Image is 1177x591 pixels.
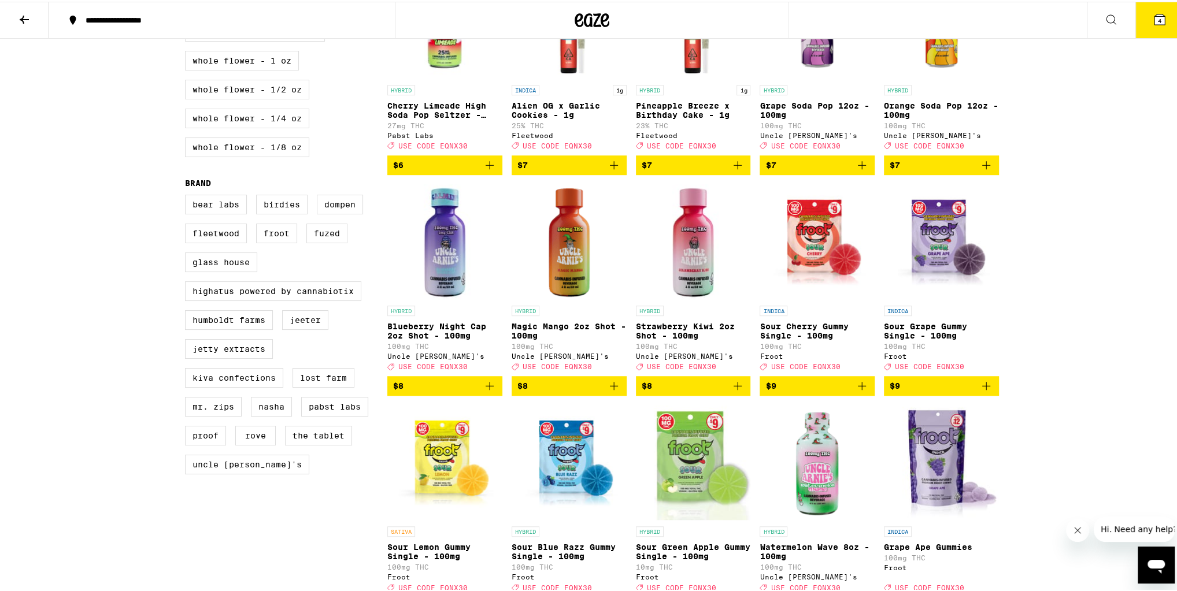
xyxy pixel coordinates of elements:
p: HYBRID [636,525,664,535]
span: $8 [517,380,528,389]
p: Pineapple Breeze x Birthday Cake - 1g [636,99,751,118]
div: Froot [636,571,751,579]
span: USE CODE EQNX30 [771,361,840,369]
label: Whole Flower - 1/2 oz [185,78,309,98]
p: 100mg THC [760,562,875,569]
span: USE CODE EQNX30 [895,361,964,369]
span: USE CODE EQNX30 [398,140,468,148]
p: 100mg THC [884,552,999,560]
div: Uncle [PERSON_NAME]'s [760,571,875,579]
div: Froot [884,351,999,358]
iframe: Message from company [1094,515,1175,540]
a: Open page for Strawberry Kiwi 2oz Shot - 100mg from Uncle Arnie's [636,183,751,374]
button: Add to bag [387,374,502,394]
p: INDICA [512,83,539,94]
p: HYBRID [387,304,415,314]
span: USE CODE EQNX30 [895,582,964,589]
button: Add to bag [512,154,627,173]
span: USE CODE EQNX30 [647,582,716,589]
iframe: Button to launch messaging window [1138,545,1175,582]
span: $7 [642,159,652,168]
div: Froot [387,571,502,579]
p: Cherry Limeade High Soda Pop Seltzer - 25mg [387,99,502,118]
label: Fuzed [306,222,347,241]
img: Froot - Sour Lemon Gummy Single - 100mg [387,403,502,519]
label: Whole Flower - 1/8 oz [185,136,309,155]
span: USE CODE EQNX30 [523,361,592,369]
p: Grape Ape Gummies [884,541,999,550]
img: Froot - Sour Cherry Gummy Single - 100mg [760,183,875,298]
label: Kiva Confections [185,366,283,386]
label: Humboldt Farms [185,308,273,328]
label: Mr. Zips [185,395,242,415]
img: Uncle Arnie's - Magic Mango 2oz Shot - 100mg [512,183,627,298]
button: Add to bag [884,154,999,173]
span: USE CODE EQNX30 [523,140,592,148]
div: Froot [884,562,999,570]
label: Fleetwood [185,222,247,241]
p: 100mg THC [760,120,875,128]
img: Froot - Sour Blue Razz Gummy Single - 100mg [512,403,627,519]
p: 23% THC [636,120,751,128]
label: Glass House [185,251,257,270]
span: Hi. Need any help? [7,8,83,17]
span: USE CODE EQNX30 [523,582,592,589]
span: $7 [890,159,900,168]
span: USE CODE EQNX30 [398,582,468,589]
button: Add to bag [884,374,999,394]
span: USE CODE EQNX30 [771,140,840,148]
p: 27mg THC [387,120,502,128]
p: 100mg THC [512,562,627,569]
p: INDICA [884,304,912,314]
p: Blueberry Night Cap 2oz Shot - 100mg [387,320,502,339]
p: HYBRID [760,525,787,535]
img: Froot - Grape Ape Gummies [884,403,999,519]
a: Open page for Magic Mango 2oz Shot - 100mg from Uncle Arnie's [512,183,627,374]
p: INDICA [760,304,787,314]
button: Add to bag [760,374,875,394]
div: Uncle [PERSON_NAME]'s [387,351,502,358]
p: HYBRID [512,304,539,314]
img: Uncle Arnie's - Blueberry Night Cap 2oz Shot - 100mg [387,183,502,298]
div: Uncle [PERSON_NAME]'s [636,351,751,358]
p: HYBRID [387,83,415,94]
label: Whole Flower - 1 oz [185,49,299,69]
legend: Brand [185,177,211,186]
div: Pabst Labs [387,130,502,137]
p: 1g [736,83,750,94]
p: Grape Soda Pop 12oz - 100mg [760,99,875,118]
p: Watermelon Wave 8oz - 100mg [760,541,875,559]
p: Sour Grape Gummy Single - 100mg [884,320,999,339]
button: Add to bag [387,154,502,173]
label: The Tablet [285,424,352,444]
p: HYBRID [512,525,539,535]
p: SATIVA [387,525,415,535]
div: Fleetwood [512,130,627,137]
label: Rove [235,424,276,444]
p: HYBRID [760,83,787,94]
label: Jeeter [282,308,328,328]
div: Fleetwood [636,130,751,137]
p: 100mg THC [512,341,627,348]
p: Sour Blue Razz Gummy Single - 100mg [512,541,627,559]
p: 100mg THC [387,562,502,569]
p: INDICA [884,525,912,535]
p: 10mg THC [636,562,751,569]
label: Uncle [PERSON_NAME]'s [185,453,309,473]
button: Add to bag [636,154,751,173]
span: USE CODE EQNX30 [647,361,716,369]
img: Uncle Arnie's - Strawberry Kiwi 2oz Shot - 100mg [636,183,751,298]
span: USE CODE EQNX30 [771,582,840,589]
div: Uncle [PERSON_NAME]'s [760,130,875,137]
img: Froot - Sour Grape Gummy Single - 100mg [884,183,999,298]
div: Uncle [PERSON_NAME]'s [884,130,999,137]
label: Lost Farm [293,366,354,386]
span: $8 [393,380,404,389]
a: Open page for Sour Grape Gummy Single - 100mg from Froot [884,183,999,374]
label: NASHA [251,395,292,415]
img: Uncle Arnie's - Watermelon Wave 8oz - 100mg [760,403,875,519]
label: Froot [256,222,297,241]
p: Strawberry Kiwi 2oz Shot - 100mg [636,320,751,339]
label: Whole Flower - 1/4 oz [185,107,309,127]
p: Magic Mango 2oz Shot - 100mg [512,320,627,339]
